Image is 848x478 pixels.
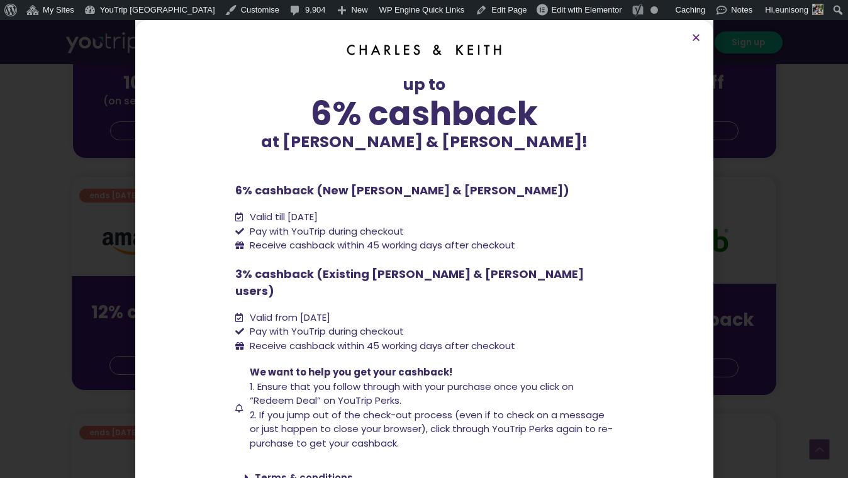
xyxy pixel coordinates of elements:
div: up to [235,73,613,153]
span: 1. Ensure that you follow through with your purchase once you click on “Redeem Deal” on YouTrip P... [250,380,574,408]
span: Pay with YouTrip during checkout [247,325,404,339]
span: 2. If you jump out of the check-out process (even if to check on a message or just happen to clos... [250,408,613,450]
span: Pay with YouTrip during checkout [247,225,404,239]
span: Receive cashback within 45 working days after checkout [250,238,515,252]
p: at [PERSON_NAME] & [PERSON_NAME]! [235,130,613,154]
div: 6% cashback [235,97,613,130]
p: 3% cashback (Existing [PERSON_NAME] & [PERSON_NAME] users) [235,265,613,299]
span: Valid from [DATE] [250,311,330,324]
span: Valid till [DATE] [250,210,318,223]
span: Receive cashback within 45 working days after checkout [250,339,515,352]
p: 6% cashback (New [PERSON_NAME] & [PERSON_NAME]) [235,182,613,199]
span: Edit with Elementor [552,5,622,14]
span: eunisong [775,5,808,14]
a: Close [691,33,701,42]
span: We want to help you get your cashback! [250,365,452,379]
